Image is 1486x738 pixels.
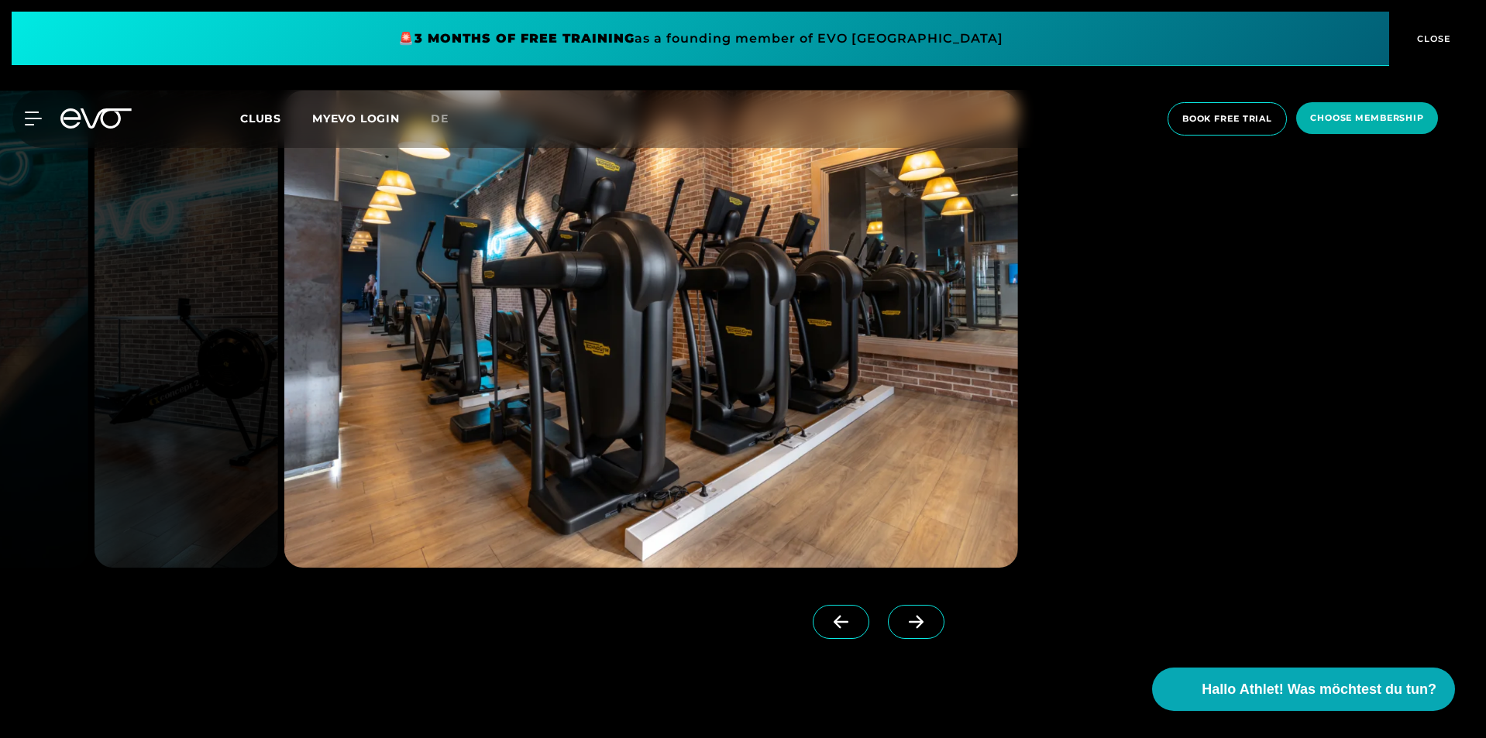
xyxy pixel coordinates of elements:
[1163,102,1292,136] a: book free trial
[312,112,400,125] a: MYEVO LOGIN
[431,110,467,128] a: de
[1389,12,1474,66] button: CLOSE
[95,91,278,568] img: evofitness
[240,111,312,125] a: Clubs
[284,91,1018,568] img: evofitness
[1152,668,1455,711] button: Hallo Athlet! Was möchtest du tun?
[240,112,281,125] span: Clubs
[1182,112,1272,125] span: book free trial
[1202,679,1436,700] span: Hallo Athlet! Was möchtest du tun?
[431,112,449,125] span: de
[1310,112,1424,125] span: choose membership
[1292,102,1443,136] a: choose membership
[1413,32,1451,46] span: CLOSE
